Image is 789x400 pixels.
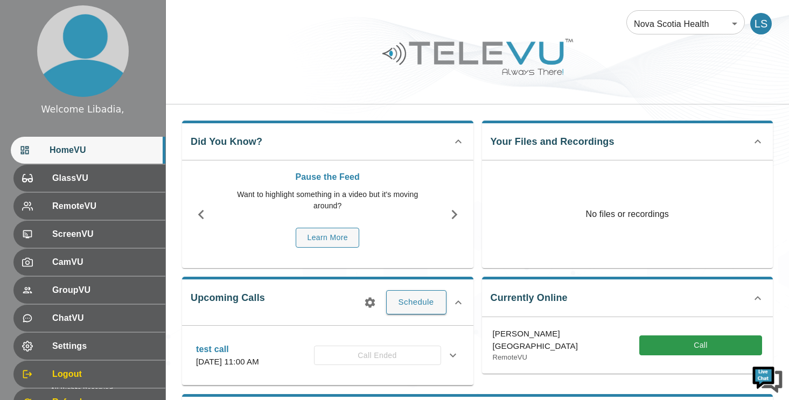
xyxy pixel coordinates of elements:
span: GroupVU [52,284,157,297]
p: [DATE] 11:00 AM [196,356,259,368]
div: HomeVU [11,137,165,164]
div: Logout [13,361,165,388]
p: [PERSON_NAME][GEOGRAPHIC_DATA] [493,328,640,352]
img: profile.png [37,5,129,97]
div: Welcome Libadia, [41,102,124,116]
div: ScreenVU [13,221,165,248]
p: test call [196,343,259,356]
div: Settings [13,333,165,360]
button: Call [639,335,762,355]
p: Pause the Feed [226,171,430,184]
div: test call[DATE] 11:00 AMCall Ended [187,336,468,375]
div: RemoteVU [13,193,165,220]
img: Chat Widget [751,362,784,395]
span: ChatVU [52,312,157,325]
span: Logout [52,368,157,381]
img: Logo [381,34,575,79]
span: RemoteVU [52,200,157,213]
button: Learn More [296,228,359,248]
span: Settings [52,340,157,353]
p: RemoteVU [493,352,640,363]
div: ChatVU [13,305,165,332]
div: CamVU [13,249,165,276]
span: GlassVU [52,172,157,185]
span: CamVU [52,256,157,269]
div: GroupVU [13,277,165,304]
p: No files or recordings [482,160,773,268]
button: Schedule [386,290,446,314]
div: LS [750,13,772,34]
div: GlassVU [13,165,165,192]
span: HomeVU [50,144,157,157]
div: Nova Scotia Health [626,9,745,39]
span: ScreenVU [52,228,157,241]
p: Want to highlight something in a video but it's moving around? [226,189,430,212]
